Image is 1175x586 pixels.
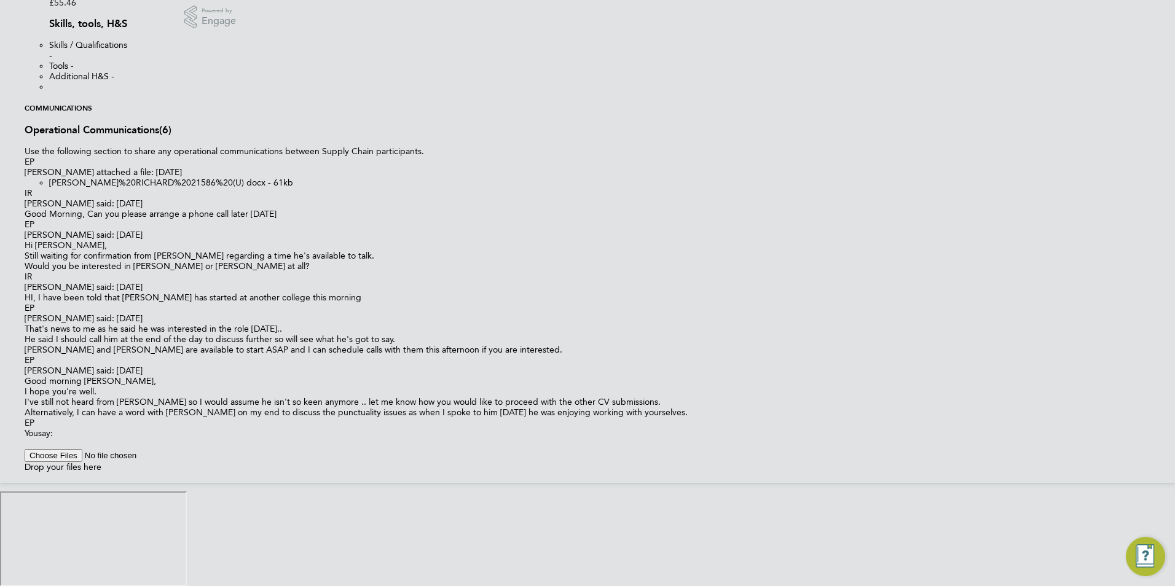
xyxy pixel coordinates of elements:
span: [DATE] [117,365,143,376]
label: Tools [49,61,68,71]
span: [DATE] [117,230,143,240]
span: - [111,71,114,82]
span: [PERSON_NAME] [25,282,94,292]
span: Powered by [202,6,236,16]
span: said: [96,313,114,324]
span: [PERSON_NAME] [25,167,94,178]
span: Engage [202,16,236,26]
p: That's news to me as he said he was interested in the role [DATE].. [25,324,1175,334]
span: [PERSON_NAME] [25,365,94,376]
a: [PERSON_NAME]%20RICHARD%2021586%20(U) docx - 61kb [49,178,293,188]
label: Additional H&S [49,71,109,82]
p: I've still not heard from [PERSON_NAME] so I would assume he isn't so keen anymore .. let me know... [25,397,1175,407]
p: I hope you're well. [25,386,1175,397]
span: [PERSON_NAME] [25,313,94,324]
h5: COMMUNICATIONS [25,104,1175,112]
p: [PERSON_NAME] and [PERSON_NAME] are available to start ASAP and I can schedule calls with them th... [25,345,1175,355]
span: said: [96,365,114,376]
p: Would you be interested in [PERSON_NAME] or [PERSON_NAME] at all? [25,261,1175,272]
a: Powered byEngage [184,6,237,29]
p: Still waiting for confirmation from [PERSON_NAME] regarding a time he's available to talk. [25,251,1175,261]
span: [PERSON_NAME] [25,198,94,209]
span: [DATE] [117,282,143,292]
span: - [71,61,74,71]
p: Hi [PERSON_NAME], [25,240,1175,251]
p: Alternatively, I can have a word with [PERSON_NAME] on my end to discuss the punctuality issues a... [25,407,1175,418]
div: say: [25,428,1175,439]
span: [PERSON_NAME] [25,230,94,240]
span: [DATE] [117,313,143,324]
span: [DATE] [117,198,143,209]
span: EP [25,418,34,428]
div: Drop your files here [25,462,1175,472]
span: attached a file: [96,167,154,178]
p: He said I should call him at the end of the day to discuss further so will see what he's got to say. [25,334,1175,345]
span: said: [96,230,114,240]
span: said: [96,282,114,292]
span: You [25,428,38,439]
p: Good Morning, Can you please arrange a phone call later [DATE] [25,209,1175,219]
span: [DATE] [156,167,182,178]
span: IR [25,188,33,198]
label: Skills / Qualifications [49,40,127,50]
div: - [49,50,1175,61]
p: Use the following section to share any operational communications between Supply Chain participants. [25,146,1175,157]
p: Good morning [PERSON_NAME], [25,376,1175,386]
h3: Skills, tools, H&S [49,18,1175,29]
span: (6) [159,124,171,136]
span: EP [25,303,34,313]
span: IR [25,272,33,282]
button: Engage Resource Center [1126,537,1165,576]
span: EP [25,219,34,230]
span: EP [25,157,34,167]
span: EP [25,355,34,365]
span: [PERSON_NAME]%20RICHARD%2021586%20(U) [49,178,244,188]
span: docx - 61kb [246,178,293,188]
span: said: [96,198,114,209]
h3: Operational Communications [25,124,1175,136]
p: HI, I have been told that [PERSON_NAME] has started at another college this morning [25,292,1175,303]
